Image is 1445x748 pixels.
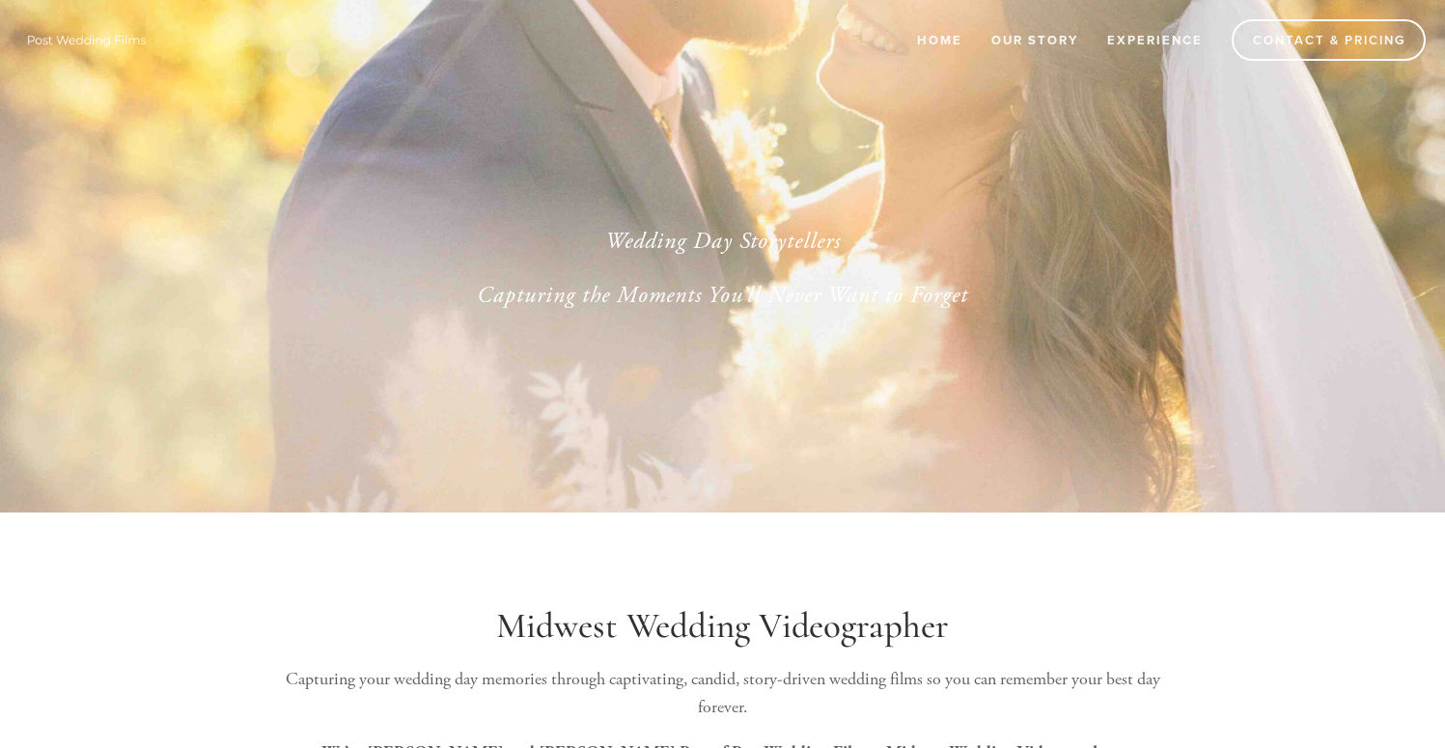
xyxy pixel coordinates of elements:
[292,278,1153,313] p: Capturing the Moments You’ll Never Want to Forget
[19,25,154,54] img: Wisconsin Wedding Videographer
[292,224,1153,259] p: Wedding Day Storytellers
[979,24,1091,56] a: Our Story
[262,666,1184,722] p: Capturing your wedding day memories through captivating, candid, story-driven wedding films so yo...
[904,24,975,56] a: Home
[1232,19,1426,61] a: Contact & Pricing
[1095,24,1215,56] a: Experience
[262,605,1184,648] h1: Midwest Wedding Videographer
